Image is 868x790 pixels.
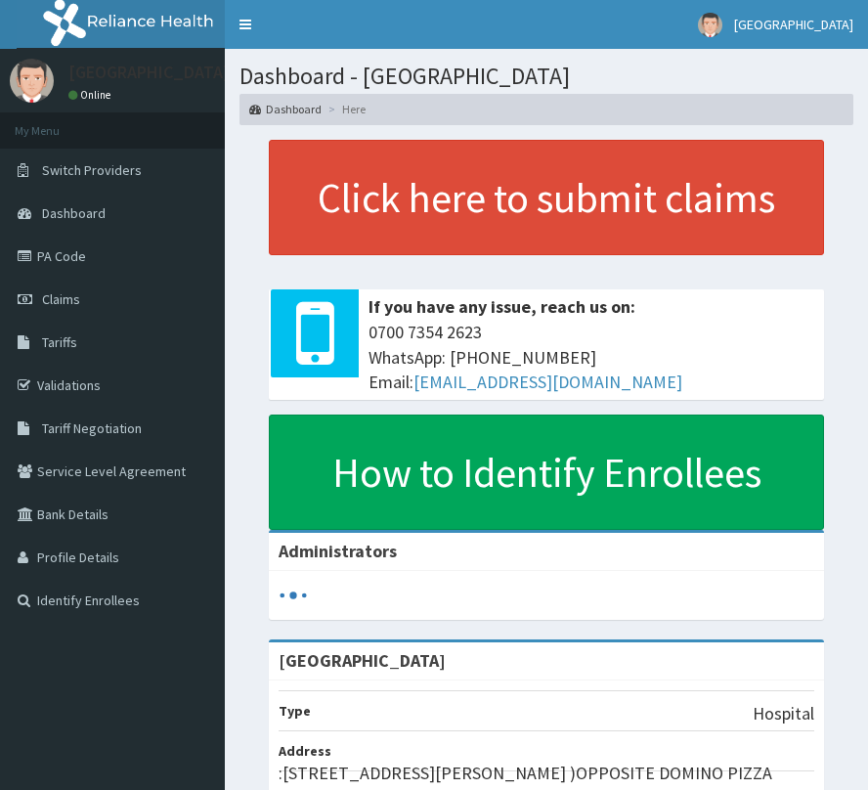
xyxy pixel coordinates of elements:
span: Claims [42,290,80,308]
b: If you have any issue, reach us on: [369,295,635,318]
span: [GEOGRAPHIC_DATA] [734,16,853,33]
li: Here [324,101,366,117]
a: How to Identify Enrollees [269,415,824,530]
span: Switch Providers [42,161,142,179]
span: Tariff Negotiation [42,419,142,437]
b: Administrators [279,540,397,562]
img: User Image [698,13,722,37]
img: User Image [10,59,54,103]
b: Address [279,742,331,760]
a: Click here to submit claims [269,140,824,255]
span: Tariffs [42,333,77,351]
strong: [GEOGRAPHIC_DATA] [279,649,446,672]
p: [GEOGRAPHIC_DATA] [68,64,230,81]
a: Online [68,88,115,102]
svg: audio-loading [279,581,308,610]
h1: Dashboard - [GEOGRAPHIC_DATA] [239,64,853,89]
span: Dashboard [42,204,106,222]
b: Type [279,702,311,720]
a: Dashboard [249,101,322,117]
span: 0700 7354 2623 WhatsApp: [PHONE_NUMBER] Email: [369,320,814,395]
p: Hospital [753,701,814,726]
a: [EMAIL_ADDRESS][DOMAIN_NAME] [413,371,682,393]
